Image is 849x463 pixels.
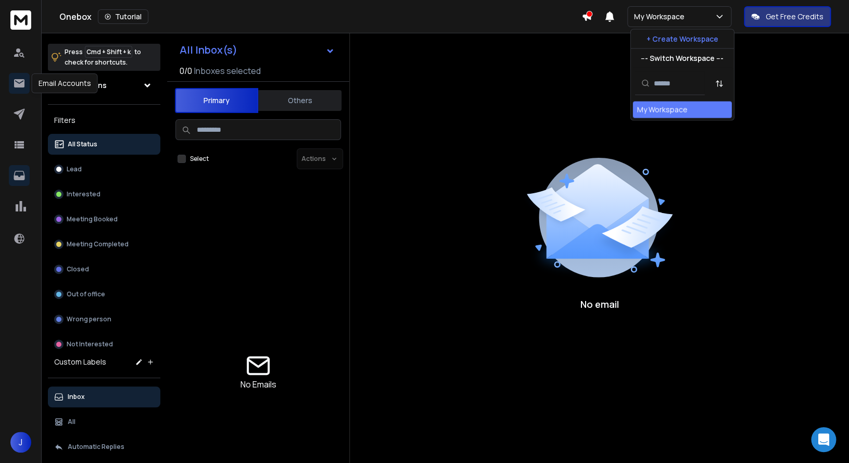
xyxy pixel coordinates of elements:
[709,73,730,94] button: Sort by Sort A-Z
[48,134,160,155] button: All Status
[48,113,160,128] h3: Filters
[811,427,836,452] div: Open Intercom Messenger
[631,30,734,48] button: + Create Workspace
[67,265,89,273] p: Closed
[180,65,192,77] span: 0 / 0
[580,297,619,311] p: No email
[32,73,98,93] div: Email Accounts
[68,140,97,148] p: All Status
[67,165,82,173] p: Lead
[641,53,724,64] p: --- Switch Workspace ---
[65,47,141,68] p: Press to check for shortcuts.
[67,290,105,298] p: Out of office
[48,284,160,305] button: Out of office
[258,89,341,112] button: Others
[67,190,100,198] p: Interested
[171,40,343,60] button: All Inbox(s)
[10,432,31,453] button: J
[634,11,689,22] p: My Workspace
[48,386,160,407] button: Inbox
[240,378,276,391] p: No Emails
[48,411,160,432] button: All
[48,259,160,280] button: Closed
[175,88,258,113] button: Primary
[59,9,581,24] div: Onebox
[194,65,261,77] h3: Inboxes selected
[48,309,160,330] button: Wrong person
[48,436,160,457] button: Automatic Replies
[98,9,148,24] button: Tutorial
[637,105,688,115] div: My Workspace
[647,34,718,44] p: + Create Workspace
[180,45,237,55] h1: All Inbox(s)
[67,240,129,248] p: Meeting Completed
[68,393,85,401] p: Inbox
[54,357,106,367] h3: Custom Labels
[190,155,209,163] label: Select
[48,184,160,205] button: Interested
[48,334,160,355] button: Not Interested
[744,6,831,27] button: Get Free Credits
[85,46,132,58] span: Cmd + Shift + k
[68,443,124,451] p: Automatic Replies
[48,234,160,255] button: Meeting Completed
[67,315,111,323] p: Wrong person
[68,418,75,426] p: All
[48,209,160,230] button: Meeting Booked
[766,11,823,22] p: Get Free Credits
[67,215,118,223] p: Meeting Booked
[48,75,160,96] button: All Campaigns
[67,340,113,348] p: Not Interested
[48,159,160,180] button: Lead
